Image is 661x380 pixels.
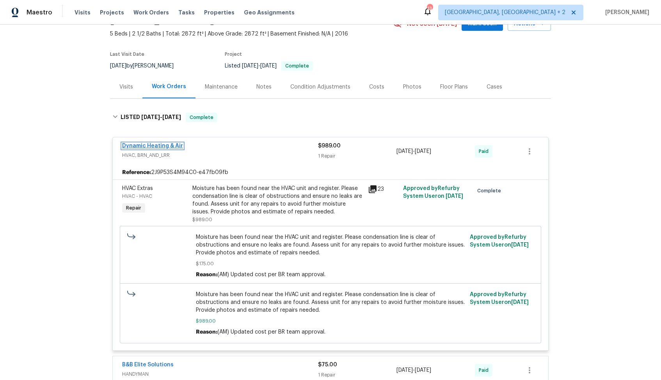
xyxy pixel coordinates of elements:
a: B&B Elite Solutions [122,362,174,368]
span: HVAC - HVAC [122,194,152,199]
span: [PERSON_NAME] [602,9,649,16]
span: Projects [100,9,124,16]
div: LISTED [DATE]-[DATE]Complete [110,105,551,130]
span: [DATE] [110,63,126,69]
span: - [396,147,431,155]
span: [DATE] [511,242,529,248]
span: [DATE] [396,368,413,373]
div: Notes [256,83,272,91]
span: Work Orders [133,9,169,16]
div: 2J9P53S4M94C0-e47fb09fb [113,165,548,179]
span: Complete [477,187,504,195]
span: Approved by Refurby System User on [470,234,529,248]
span: [DATE] [511,300,529,305]
span: Last Visit Date [110,52,144,57]
span: $989.00 [192,217,212,222]
div: Floor Plans [440,83,468,91]
span: Moisture has been found near the HVAC unit and register. Please condensation line is clear of obs... [196,291,466,314]
span: Reason: [196,329,217,335]
span: HANDYMAN [122,370,318,378]
div: Work Orders [152,83,186,91]
span: (AM) Updated cost per BR team approval. [217,329,325,335]
span: Listed [225,63,313,69]
span: Moisture has been found near the HVAC unit and register. Please condensation line is clear of obs... [196,233,466,257]
span: Repair [123,204,144,212]
span: [DATE] [141,114,160,120]
span: $175.00 [196,260,466,268]
span: Approved by Refurby System User on [470,292,529,305]
div: Moisture has been found near the HVAC unit and register. Please condensation line is clear of obs... [192,185,363,216]
span: [DATE] [260,63,277,69]
span: [DATE] [242,63,258,69]
span: [DATE] [162,114,181,120]
div: 1 Repair [318,152,396,160]
span: Project [225,52,242,57]
span: [DATE] [415,368,431,373]
a: Dynamic Heating & Air [122,143,183,149]
span: $989.00 [196,317,466,325]
span: Tasks [178,10,195,15]
b: Reference: [122,169,151,176]
span: - [242,63,277,69]
span: - [141,114,181,120]
span: - [396,366,431,374]
div: 13 [427,5,432,12]
div: Cases [487,83,502,91]
span: [DATE] [396,149,413,154]
span: Reason: [196,272,217,277]
span: HVAC Extras [122,186,153,191]
span: Paid [479,366,492,374]
span: $75.00 [318,362,337,368]
span: Geo Assignments [244,9,295,16]
span: Complete [282,64,312,68]
span: Complete [187,114,217,121]
span: Maestro [27,9,52,16]
div: Photos [403,83,421,91]
span: Paid [479,147,492,155]
span: Visits [75,9,91,16]
h6: LISTED [121,113,181,122]
div: Costs [369,83,384,91]
span: 5 Beds | 2 1/2 Baths | Total: 2872 ft² | Above Grade: 2872 ft² | Basement Finished: N/A | 2016 [110,30,393,38]
span: Approved by Refurby System User on [403,186,463,199]
div: Visits [119,83,133,91]
div: 1 Repair [318,371,396,379]
span: Properties [204,9,235,16]
span: [DATE] [446,194,463,199]
div: 23 [368,185,398,194]
span: [GEOGRAPHIC_DATA], [GEOGRAPHIC_DATA] + 2 [445,9,565,16]
div: Maintenance [205,83,238,91]
div: Condition Adjustments [290,83,350,91]
span: (AM) Updated cost per BR team approval. [217,272,325,277]
span: [DATE] [415,149,431,154]
div: by [PERSON_NAME] [110,61,183,71]
span: $989.00 [318,143,341,149]
span: HVAC, BRN_AND_LRR [122,151,318,159]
